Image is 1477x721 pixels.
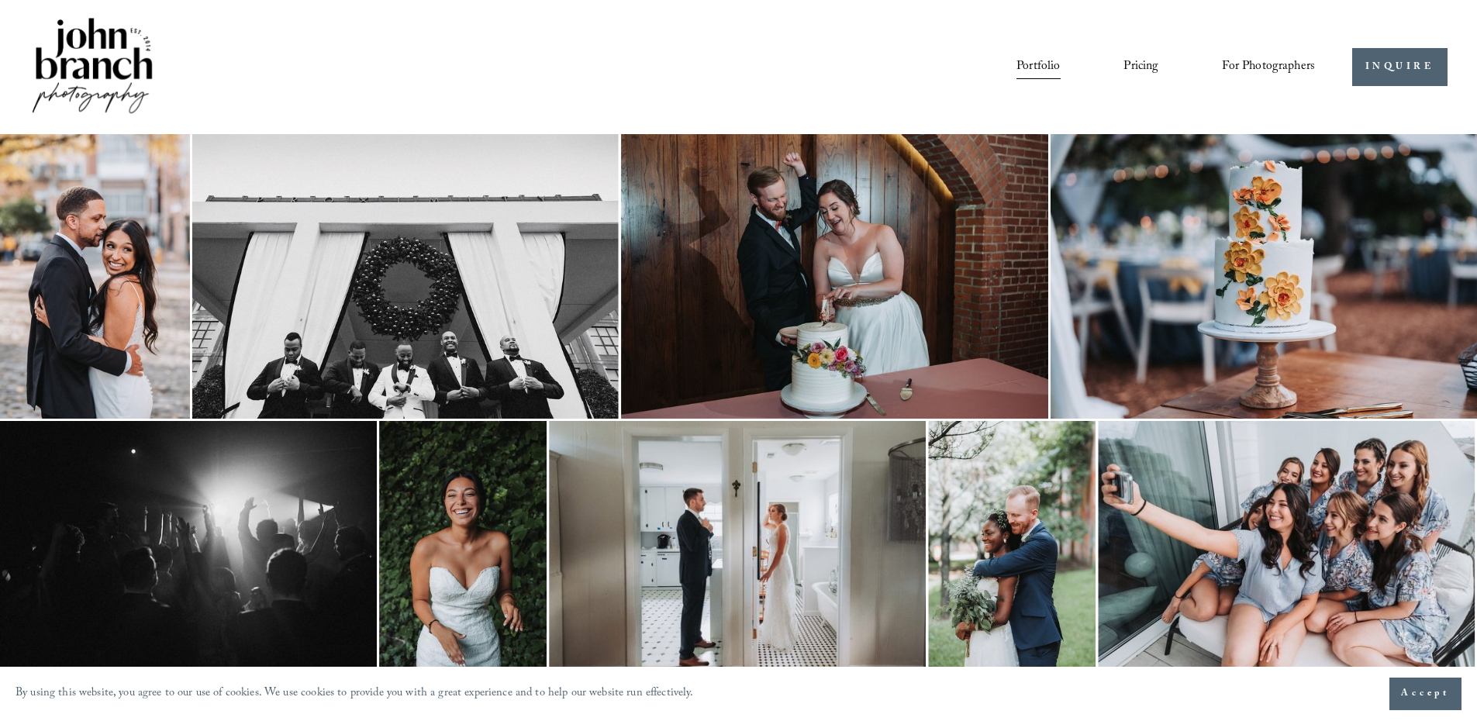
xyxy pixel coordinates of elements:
[1098,421,1475,672] img: A group of women in matching pajamas taking a selfie on a balcony, smiling and posing together.
[549,421,926,672] img: A bride in a white dress and a groom in a suit preparing in adjacent rooms with a bathroom and ki...
[16,683,694,705] p: By using this website, you agree to our use of cookies. We use cookies to provide you with a grea...
[928,421,1096,672] img: A bride and groom embrace outdoors, smiling; the bride holds a green bouquet, and the groom wears...
[29,15,155,119] img: John Branch IV Photography
[1352,48,1448,86] a: INQUIRE
[621,134,1048,419] img: A couple is playfully cutting their wedding cake. The bride is wearing a white strapless gown, an...
[1222,55,1315,79] span: For Photographers
[1389,678,1461,710] button: Accept
[1016,53,1060,80] a: Portfolio
[1401,686,1450,702] span: Accept
[1123,53,1158,80] a: Pricing
[192,134,619,419] img: Group of men in tuxedos standing under a large wreath on a building's entrance.
[379,421,547,672] img: Smiling bride in strapless white dress with green leafy background.
[1222,53,1315,80] a: folder dropdown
